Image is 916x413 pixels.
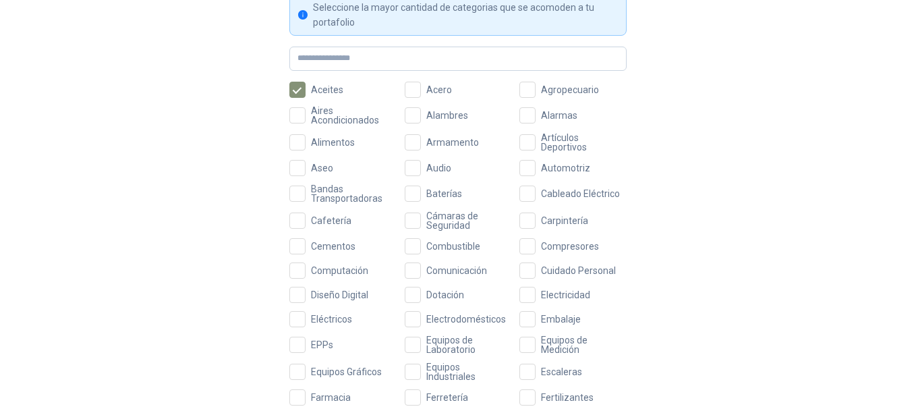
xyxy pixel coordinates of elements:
[306,393,356,402] span: Farmacia
[306,266,374,275] span: Computación
[306,106,397,125] span: Aires Acondicionados
[536,111,583,120] span: Alarmas
[536,189,625,198] span: Cableado Eléctrico
[536,367,588,377] span: Escaleras
[298,10,308,20] span: info-circle
[306,290,374,300] span: Diseño Digital
[536,314,586,324] span: Embalaje
[421,189,467,198] span: Baterías
[421,314,511,324] span: Electrodomésticos
[306,85,349,94] span: Aceites
[536,133,627,152] span: Artículos Deportivos
[536,216,594,225] span: Carpintería
[536,290,596,300] span: Electricidad
[536,242,604,251] span: Compresores
[306,340,339,350] span: EPPs
[421,242,486,251] span: Combustible
[421,335,512,354] span: Equipos de Laboratorio
[421,111,474,120] span: Alambres
[536,163,596,173] span: Automotriz
[306,242,361,251] span: Cementos
[306,138,360,147] span: Alimentos
[421,163,457,173] span: Audio
[421,393,474,402] span: Ferretería
[421,138,484,147] span: Armamento
[536,266,621,275] span: Cuidado Personal
[306,367,387,377] span: Equipos Gráficos
[306,314,357,324] span: Eléctricos
[421,266,492,275] span: Comunicación
[536,393,599,402] span: Fertilizantes
[536,335,627,354] span: Equipos de Medición
[421,85,457,94] span: Acero
[306,184,397,203] span: Bandas Transportadoras
[306,216,357,225] span: Cafetería
[306,163,339,173] span: Aseo
[421,362,512,381] span: Equipos Industriales
[421,211,512,230] span: Cámaras de Seguridad
[536,85,604,94] span: Agropecuario
[421,290,469,300] span: Dotación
